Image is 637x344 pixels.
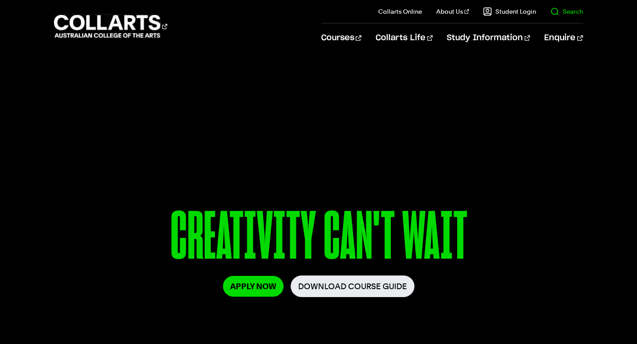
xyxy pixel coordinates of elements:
a: Study Information [447,23,530,53]
a: Collarts Online [378,7,422,16]
a: Download Course Guide [291,275,414,297]
a: Courses [321,23,361,53]
div: Go to homepage [54,14,167,39]
a: Search [550,7,583,16]
p: CREATIVITY CAN'T WAIT [54,203,583,275]
a: Student Login [483,7,536,16]
a: Apply Now [223,276,284,297]
a: Collarts Life [376,23,433,53]
a: About Us [436,7,469,16]
a: Enquire [544,23,583,53]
